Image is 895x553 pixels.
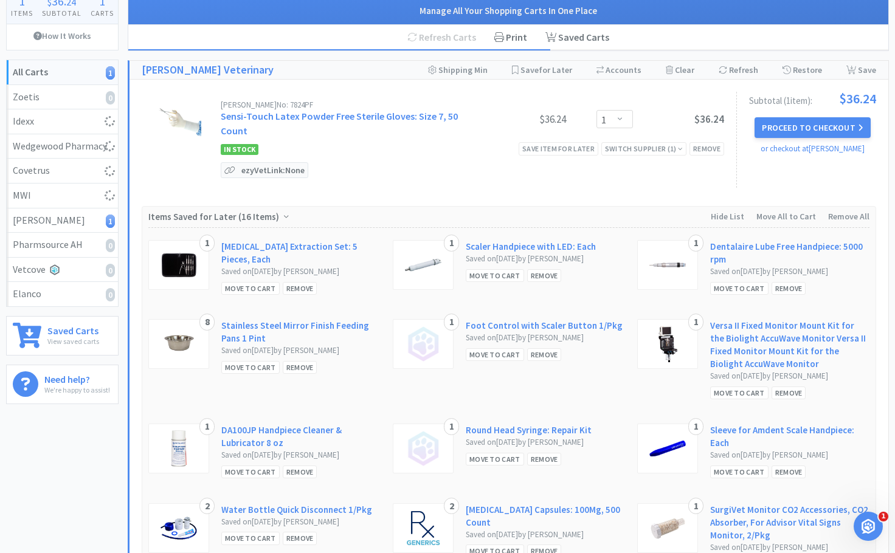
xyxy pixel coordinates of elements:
[466,503,625,529] a: [MEDICAL_DATA] Capsules: 100Mg, 500 Count
[106,239,115,252] i: 0
[7,60,118,85] a: All Carts1
[854,512,883,541] iframe: Intercom live chat
[106,264,115,277] i: 0
[710,240,869,266] a: Dentalaire Lube Free Handpiece: 5000 rpm
[710,386,769,399] div: Move to Cart
[221,449,381,462] div: Saved on [DATE] by [PERSON_NAME]
[527,348,562,361] div: Remove
[199,235,215,252] div: 1
[7,24,118,47] a: How It Works
[527,269,562,282] div: Remove
[710,266,869,278] div: Saved on [DATE] by [PERSON_NAME]
[405,510,441,546] img: 2ee98949fed4406f9e710993bdc75324_558703.jpeg
[398,25,485,50] div: Refresh Carts
[405,326,441,362] img: no_image.png
[199,418,215,435] div: 1
[772,282,806,295] div: Remove
[688,418,703,435] div: 1
[221,282,280,295] div: Move to Cart
[13,139,112,154] div: Wedgewood Pharmacy
[283,532,317,544] div: Remove
[719,61,758,79] div: Refresh
[466,436,625,449] div: Saved on [DATE] by [PERSON_NAME]
[13,163,112,179] div: Covetrus
[710,370,869,383] div: Saved on [DATE] by [PERSON_NAME]
[221,266,381,278] div: Saved on [DATE] by [PERSON_NAME]
[86,7,118,19] h4: Carts
[710,503,869,541] a: SurgiVet Monitor CO2 Accessories, CO2 Absorber, For Advisor Vital Signs Monitor, 2/Pkg
[7,208,118,233] a: [PERSON_NAME]1
[13,89,112,105] div: Zoetis
[241,211,276,222] span: 16 Items
[221,465,280,478] div: Move to Cart
[710,282,769,295] div: Move to Cart
[148,211,282,222] span: Items Saved for Later ( )
[221,110,458,137] a: Sensi-Touch Latex Powder Free Sterile Gloves: Size 7, 50 Count
[772,465,806,478] div: Remove
[596,61,641,79] div: Accounts
[283,282,317,295] div: Remove
[466,529,625,541] div: Saved on [DATE] by [PERSON_NAME]
[466,453,524,465] div: Move to Cart
[161,247,197,283] img: d14c71a32e7a468b9b25eae40fa5125e_71468.jpeg
[38,7,86,19] h4: Subtotal
[13,66,48,78] strong: All Carts
[428,61,488,79] div: Shipping Min
[161,430,197,467] img: 9bb3449249c841b1b083b764bf703a11_284781.jpeg
[7,258,118,283] a: Vetcove0
[221,144,258,155] span: In Stock
[106,215,115,228] i: 1
[221,319,381,345] a: Stainless Steel Mirror Finish Feeding Pans 1 Pint
[47,323,99,335] h6: Saved Carts
[13,188,112,204] div: MWI
[199,314,215,331] div: 8
[405,430,441,467] img: no_image.png
[7,233,118,258] a: Pharmsource AH0
[7,109,118,134] a: Idexx
[221,345,381,357] div: Saved on [DATE] by [PERSON_NAME]
[710,449,869,462] div: Saved on [DATE] by [PERSON_NAME]
[466,269,524,282] div: Move to Cart
[7,7,38,19] h4: Items
[140,4,876,18] h2: Manage All Your Shopping Carts In One Place
[7,282,118,306] a: Elanco0
[466,240,596,253] a: Scaler Handpiece with LED: Each
[221,424,381,449] a: DA100JP Handpiece Cleaner & Lubricator 8 oz
[839,92,876,105] span: $36.24
[221,101,475,109] div: [PERSON_NAME] No: 7824PF
[221,532,280,544] div: Move to Cart
[711,211,744,222] span: Hide List
[7,184,118,208] a: MWI
[485,25,536,50] div: Print
[13,237,112,253] div: Pharmsource AH
[6,316,119,355] a: Saved CartsView saved carts
[846,61,876,79] div: Save
[106,91,115,105] i: 0
[649,247,686,283] img: 4747e0b625764b7eb1b73ad1331ebabc_75083.jpeg
[879,512,888,521] span: 1
[13,286,112,302] div: Elanco
[44,371,110,384] h6: Need help?
[466,424,592,436] a: Round Head Syringe: Repair Kit
[536,25,618,50] a: Saved Carts
[7,134,118,159] a: Wedgewood Pharmacy
[688,498,703,515] div: 1
[756,211,816,222] span: Move All to Cart
[710,424,869,449] a: Sleeve for Amdent Scale Handpiece: Each
[142,61,274,79] a: [PERSON_NAME] Veterinary
[44,384,110,396] p: We're happy to assist!
[13,213,112,228] div: [PERSON_NAME]
[649,326,686,362] img: b82aa50b70684c74ace92cb0c039316b_75567.jpeg
[221,516,381,529] div: Saved on [DATE] by [PERSON_NAME]
[238,163,308,177] p: ezyVet Link: None
[405,247,441,283] img: b5c3c25118f4486d92c0ad878669908a_48825.jpeg
[466,332,625,345] div: Saved on [DATE] by [PERSON_NAME]
[161,510,197,546] img: 41ccb33b335344059a74d9c882fa7c37_75295.jpeg
[688,235,703,252] div: 1
[106,66,115,80] i: 1
[666,61,694,79] div: Clear
[106,288,115,301] i: 0
[520,64,572,75] span: Save for Later
[199,498,215,515] div: 2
